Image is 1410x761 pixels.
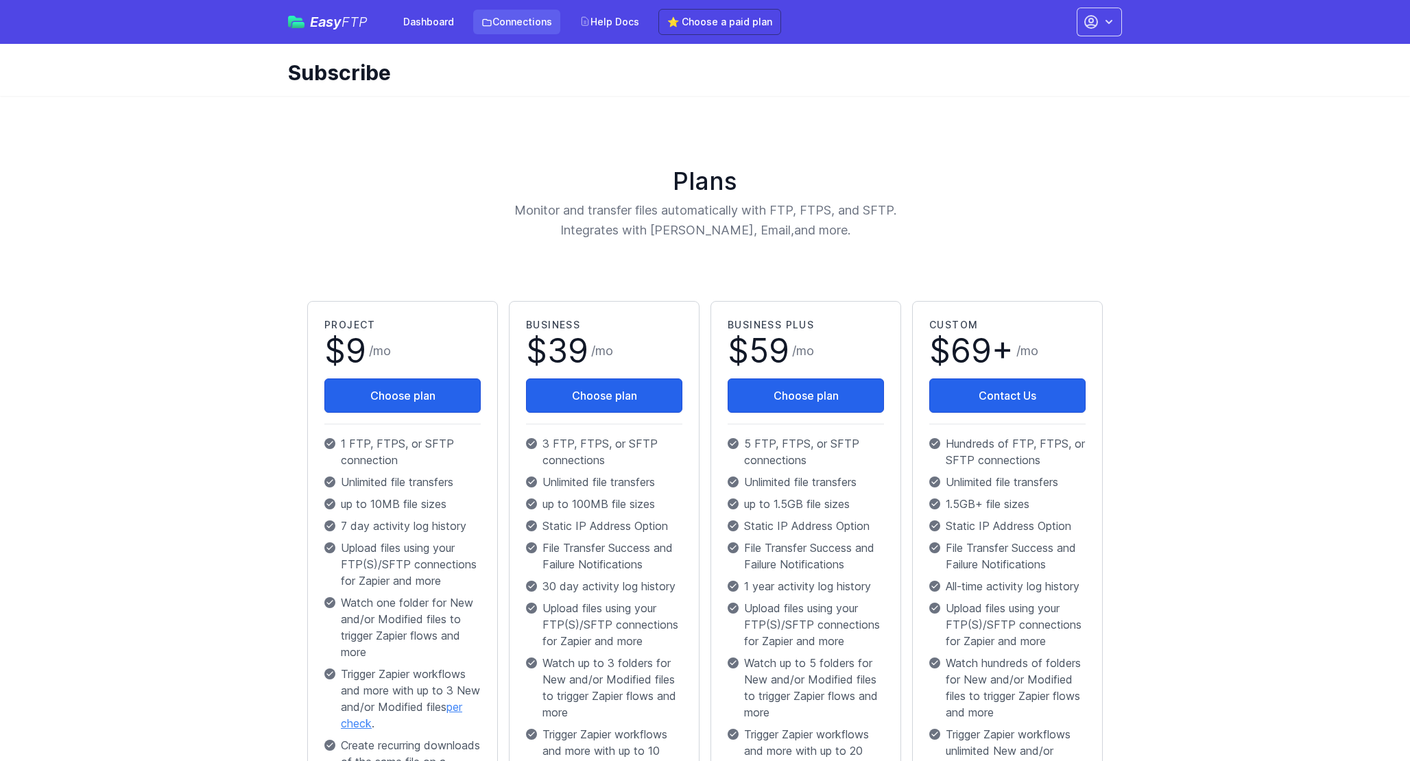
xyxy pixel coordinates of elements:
a: EasyFTP [288,15,368,29]
p: 1 FTP, FTPS, or SFTP connection [324,435,481,468]
span: FTP [342,14,368,30]
a: Contact Us [929,378,1086,413]
p: File Transfer Success and Failure Notifications [929,540,1086,572]
span: 9 [346,330,366,371]
p: Static IP Address Option [526,518,682,534]
button: Choose plan [728,378,884,413]
span: mo [1020,343,1038,358]
p: Unlimited file transfers [728,474,884,490]
p: Static IP Address Option [929,518,1086,534]
p: Upload files using your FTP(S)/SFTP connections for Zapier and more [929,600,1086,649]
p: Upload files using your FTP(S)/SFTP connections for Zapier and more [526,600,682,649]
span: mo [595,343,613,358]
h2: Business [526,318,682,332]
p: 1.5GB+ file sizes [929,496,1086,512]
span: / [369,341,391,361]
p: Unlimited file transfers [526,474,682,490]
a: Connections [473,10,560,34]
p: up to 10MB file sizes [324,496,481,512]
img: easyftp_logo.png [288,16,304,28]
span: / [1016,341,1038,361]
span: / [591,341,613,361]
p: 5 FTP, FTPS, or SFTP connections [728,435,884,468]
p: Upload files using your FTP(S)/SFTP connections for Zapier and more [728,600,884,649]
p: Watch up to 3 folders for New and/or Modified files to trigger Zapier flows and more [526,655,682,721]
span: / [792,341,814,361]
p: 1 year activity log history [728,578,884,594]
a: Help Docs [571,10,647,34]
a: per check [341,700,462,730]
span: 59 [749,330,789,371]
p: up to 1.5GB file sizes [728,496,884,512]
h1: Subscribe [288,60,1111,85]
span: Trigger Zapier workflows and more with up to 3 New and/or Modified files . [341,666,481,732]
p: Unlimited file transfers [324,474,481,490]
a: Dashboard [395,10,462,34]
p: Watch one folder for New and/or Modified files to trigger Zapier flows and more [324,594,481,660]
p: up to 100MB file sizes [526,496,682,512]
p: File Transfer Success and Failure Notifications [526,540,682,572]
h2: Project [324,318,481,332]
iframe: Drift Widget Chat Controller [1341,692,1394,745]
p: All-time activity log history [929,578,1086,594]
p: Unlimited file transfers [929,474,1086,490]
span: mo [796,343,814,358]
p: Hundreds of FTP, FTPS, or SFTP connections [929,435,1086,468]
p: Upload files using your FTP(S)/SFTP connections for Zapier and more [324,540,481,589]
span: $ [728,335,789,367]
h2: Business Plus [728,318,884,332]
button: Choose plan [324,378,481,413]
p: Static IP Address Option [728,518,884,534]
span: mo [373,343,391,358]
p: File Transfer Success and Failure Notifications [728,540,884,572]
span: 69+ [951,330,1014,371]
h2: Custom [929,318,1086,332]
span: $ [324,335,366,367]
a: ⭐ Choose a paid plan [658,9,781,35]
button: Choose plan [526,378,682,413]
p: 7 day activity log history [324,518,481,534]
p: 3 FTP, FTPS, or SFTP connections [526,435,682,468]
span: $ [526,335,588,367]
p: 30 day activity log history [526,578,682,594]
p: Monitor and transfer files automatically with FTP, FTPS, and SFTP. Integrates with [PERSON_NAME],... [436,200,974,241]
span: Easy [310,15,368,29]
h1: Plans [302,167,1108,195]
p: Watch hundreds of folders for New and/or Modified files to trigger Zapier flows and more [929,655,1086,721]
span: 39 [547,330,588,371]
span: $ [929,335,1014,367]
p: Watch up to 5 folders for New and/or Modified files to trigger Zapier flows and more [728,655,884,721]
